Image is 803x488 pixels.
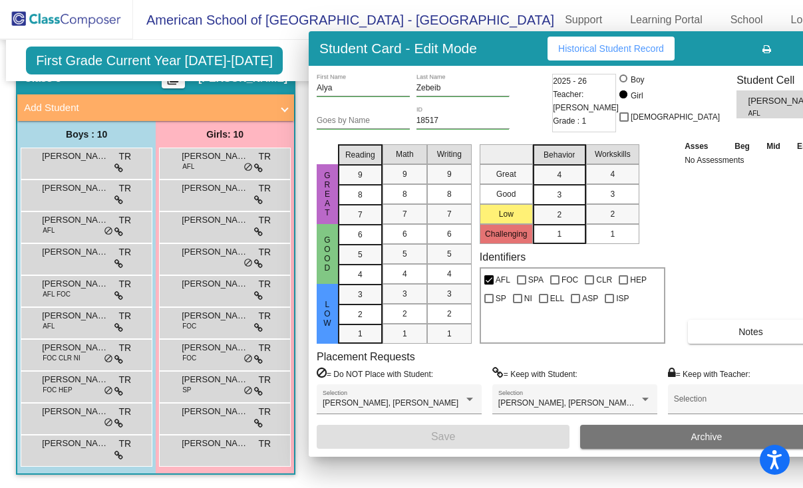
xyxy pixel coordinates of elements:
span: [PERSON_NAME] [42,309,108,322]
span: 5 [358,249,363,261]
span: TR [118,437,131,451]
span: [DEMOGRAPHIC_DATA] [631,109,720,125]
span: 6 [358,229,363,241]
button: Print Students Details [162,68,185,88]
span: [PERSON_NAME] [182,437,248,450]
span: SPA [528,272,544,288]
span: [PERSON_NAME] [182,277,248,291]
span: TR [258,341,271,355]
span: 4 [557,169,562,181]
span: Notes [738,326,763,337]
span: Writing [437,148,462,160]
span: do_not_disturb_alt [243,162,253,173]
span: TR [258,277,271,291]
span: [PERSON_NAME] [42,405,108,418]
span: [PERSON_NAME] [42,341,108,354]
input: Enter ID [416,116,510,126]
span: [PERSON_NAME] [42,245,108,259]
span: Teacher: [PERSON_NAME] [553,88,619,114]
span: [PERSON_NAME], [PERSON_NAME], [PERSON_NAME] [PERSON_NAME] [498,398,772,408]
th: Mid [758,139,788,154]
label: = Keep with Student: [492,367,577,380]
span: 3 [447,288,452,300]
span: Behavior [544,149,575,161]
span: ASP [582,291,598,306]
span: [PERSON_NAME] [42,182,108,195]
span: 4 [358,269,363,281]
span: 8 [358,189,363,201]
span: 7 [402,208,407,220]
span: 2 [447,308,452,320]
span: TR [118,150,131,164]
span: [PERSON_NAME] [182,245,248,259]
span: do_not_disturb_alt [104,418,113,428]
span: 2 [358,308,363,320]
span: Great [321,171,333,217]
span: [PERSON_NAME] [42,150,108,163]
a: School [720,9,774,31]
span: 1 [447,328,452,340]
span: [PERSON_NAME], [PERSON_NAME] [323,398,458,408]
span: AFL FOC [43,289,71,299]
div: Girl [630,90,643,102]
span: 8 [402,188,407,200]
span: 5 [447,248,452,260]
th: Beg [726,139,758,154]
span: NI [524,291,532,306]
span: FOC [182,321,196,331]
span: 6 [447,228,452,240]
span: [PERSON_NAME] [PERSON_NAME] [42,373,108,386]
span: ISP [616,291,629,306]
span: do_not_disturb_alt [104,386,113,396]
label: = Do NOT Place with Student: [317,367,433,380]
label: Identifiers [480,251,526,263]
span: 5 [402,248,407,260]
span: TR [118,405,131,419]
span: TR [118,245,131,259]
span: 2025 - 26 [553,74,587,88]
span: TR [258,182,271,195]
span: 4 [447,268,452,280]
span: SP [496,291,506,306]
span: [PERSON_NAME] [PERSON_NAME] [182,405,248,418]
span: TR [118,373,131,387]
span: [PERSON_NAME] [42,437,108,450]
span: 1 [610,228,615,240]
span: [PERSON_NAME] [182,309,248,322]
span: Historical Student Record [558,43,664,54]
label: = Keep with Teacher: [668,367,750,380]
div: Boy [630,74,645,86]
span: TR [118,309,131,323]
span: 9 [358,169,363,181]
span: 3 [402,288,407,300]
span: 4 [610,168,615,180]
span: Math [396,148,414,160]
input: goes by name [317,116,410,126]
span: Save [431,431,455,442]
span: Reading [345,149,375,161]
th: Asses [681,139,726,154]
span: TR [118,213,131,227]
span: 2 [402,308,407,320]
span: 7 [358,209,363,221]
span: FOC CLR NI [43,353,80,363]
span: 8 [447,188,452,200]
span: TR [258,405,271,419]
span: 1 [402,328,407,340]
span: AFL [182,162,194,172]
span: [PERSON_NAME] [182,373,248,386]
span: FOC [562,272,578,288]
span: 9 [447,168,452,180]
span: 9 [402,168,407,180]
span: [PERSON_NAME] [182,341,248,354]
span: [PERSON_NAME] [182,182,248,195]
span: TR [118,341,131,355]
span: 3 [557,189,562,201]
span: Workskills [595,148,631,160]
span: 1 [358,328,363,340]
span: Archive [691,431,723,442]
span: TR [258,213,271,227]
a: Support [554,9,613,31]
span: 2 [610,208,615,220]
span: TR [258,150,271,164]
